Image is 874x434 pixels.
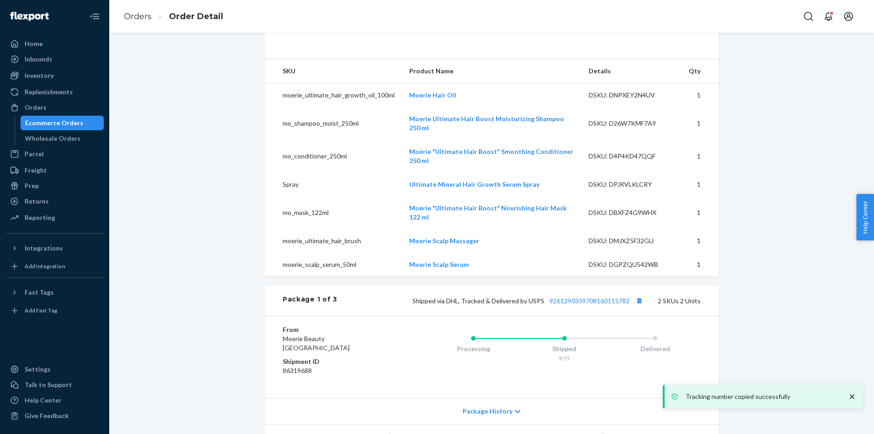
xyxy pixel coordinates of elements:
td: mo_mask_122ml [264,196,402,229]
td: moerie_scalp_serum_50ml [264,253,402,276]
td: 1 [681,196,719,229]
div: 2 SKUs 2 Units [337,295,701,306]
button: Help Center [856,194,874,240]
a: Returns [5,194,104,209]
button: Give Feedback [5,408,104,423]
td: mo_shampoo_moist_250ml [264,107,402,140]
th: Product Name [402,59,581,83]
ol: breadcrumbs [117,3,230,30]
a: Moérie "Ultimate Hair Boost" Smoothing Conditioner 250 ml [409,148,573,164]
a: Help Center [5,393,104,408]
a: Moerie Hair Oil [409,91,456,99]
a: Home [5,36,104,51]
div: Wholesale Orders [25,134,81,143]
div: Add Integration [25,262,65,270]
a: Ecommerce Orders [20,116,104,130]
td: 1 [681,107,719,140]
div: DSKU: D4P4KD47QQF [589,152,674,161]
div: DSKU: DBXFZ4G9WHX [589,208,674,217]
dt: Shipment ID [283,357,391,366]
button: Copy tracking number [633,295,645,306]
a: Moerie Scalp Massager [409,237,479,245]
div: Integrations [25,244,63,253]
td: 1 [681,83,719,107]
a: 9261290339708160115782 [549,297,630,305]
div: Settings [25,365,51,374]
div: Processing [428,344,519,353]
button: Open notifications [819,7,838,26]
a: Freight [5,163,104,178]
div: Freight [25,166,47,175]
a: Wholesale Orders [20,131,104,146]
button: Close Navigation [86,7,104,26]
div: Parcel [25,149,44,158]
a: Settings [5,362,104,377]
div: 9/15 [519,354,610,362]
div: Talk to Support [25,380,72,389]
td: 1 [681,140,719,173]
svg: close toast [848,392,857,401]
a: Add Fast Tag [5,303,104,318]
div: Replenishments [25,87,73,97]
td: Spray [264,173,402,196]
div: Give Feedback [25,411,69,420]
div: Shipped [519,344,610,353]
a: Inventory [5,68,104,83]
div: Package 1 of 3 [283,295,337,306]
a: Prep [5,179,104,193]
div: Delivered [610,344,701,353]
td: mo_conditioner_250ml [264,140,402,173]
a: Order Detail [169,11,223,21]
td: 1 [681,173,719,196]
div: Fast Tags [25,288,54,297]
div: Inventory [25,71,54,80]
a: Parcel [5,147,104,161]
a: Inbounds [5,52,104,66]
div: Add Fast Tag [25,306,57,314]
div: Help Center [25,396,61,405]
img: Flexport logo [10,12,49,21]
button: Open account menu [839,7,858,26]
a: Replenishments [5,85,104,99]
th: Details [581,59,681,83]
div: DSKU: DMJXZ5F32GU [589,236,674,245]
div: Inbounds [25,55,52,64]
td: 1 [681,229,719,253]
a: Moérie "Ultimate Hair Boost" Nourishing Hair Mask 122 ml [409,204,567,221]
th: Qty [681,59,719,83]
div: DSKU: DPJRVLKLCRY [589,180,674,189]
div: Ecommerce Orders [25,118,83,128]
td: moerie_ultimate_hair_growth_oil_100ml [264,83,402,107]
span: Shipped via DHL, Tracked & Delivered by USPS [412,297,645,305]
div: Prep [25,181,39,190]
button: Open Search Box [799,7,818,26]
a: Orders [124,11,152,21]
div: Reporting [25,213,55,222]
a: Moerie Ultimate Hair Boost Moisturizing Shampoo 250 ml [409,115,564,132]
div: DSKU: D26W7KMF7A9 [589,119,674,128]
div: Returns [25,197,49,206]
dt: From [283,325,391,334]
p: Tracking number copied successfully [686,392,838,401]
button: Fast Tags [5,285,104,300]
dd: 86319688 [283,366,391,375]
div: DSKU: DNPXEY2N4UV [589,91,674,100]
a: Reporting [5,210,104,225]
span: Package History [462,407,513,416]
th: SKU [264,59,402,83]
span: Moerie Beauty [GEOGRAPHIC_DATA] [283,335,350,352]
div: Orders [25,103,46,112]
a: Talk to Support [5,378,104,392]
button: Integrations [5,241,104,255]
td: moerie_ultimate_hair_brush [264,229,402,253]
a: Ultimate Mineral Hair Growth Serum Spray [409,180,539,188]
a: Add Integration [5,259,104,274]
a: Moerie Scalp Serum [409,260,469,268]
div: Home [25,39,43,48]
a: Orders [5,100,104,115]
td: 1 [681,253,719,276]
div: DSKU: DGPZQU542WB [589,260,674,269]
